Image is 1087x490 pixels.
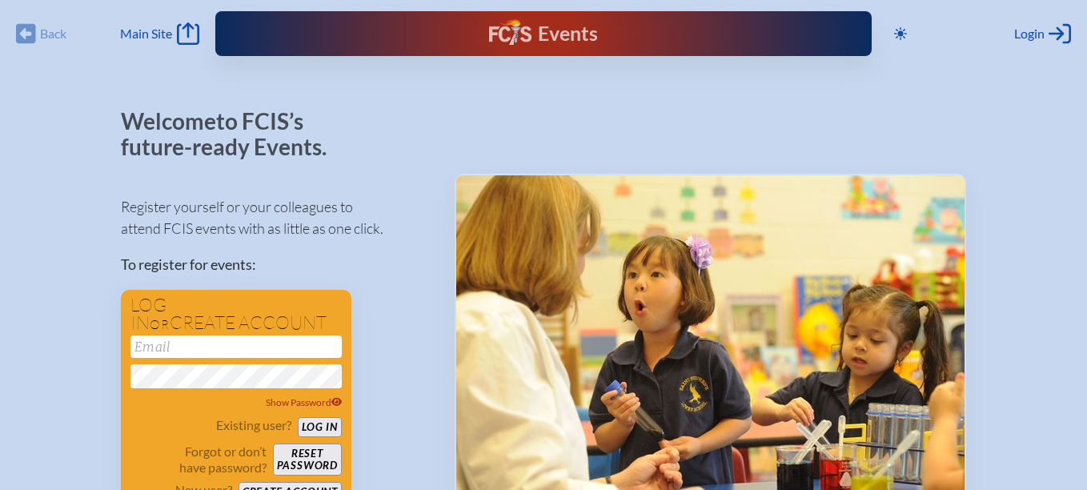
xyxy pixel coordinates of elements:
p: Register yourself or your colleagues to attend FCIS events with as little as one click. [121,196,429,239]
span: Main Site [120,26,172,42]
button: Log in [298,417,342,437]
p: Forgot or don’t have password? [130,444,267,476]
button: Resetpassword [273,444,342,476]
span: or [150,316,170,332]
h1: Log in create account [130,296,342,332]
p: Existing user? [216,417,291,433]
div: FCIS Events — Future ready [405,19,682,48]
p: To register for events: [121,254,429,275]
span: Show Password [266,396,343,408]
span: Login [1014,26,1045,42]
a: Main Site [120,22,199,45]
p: Welcome to FCIS’s future-ready Events. [121,109,345,159]
input: Email [130,335,342,358]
